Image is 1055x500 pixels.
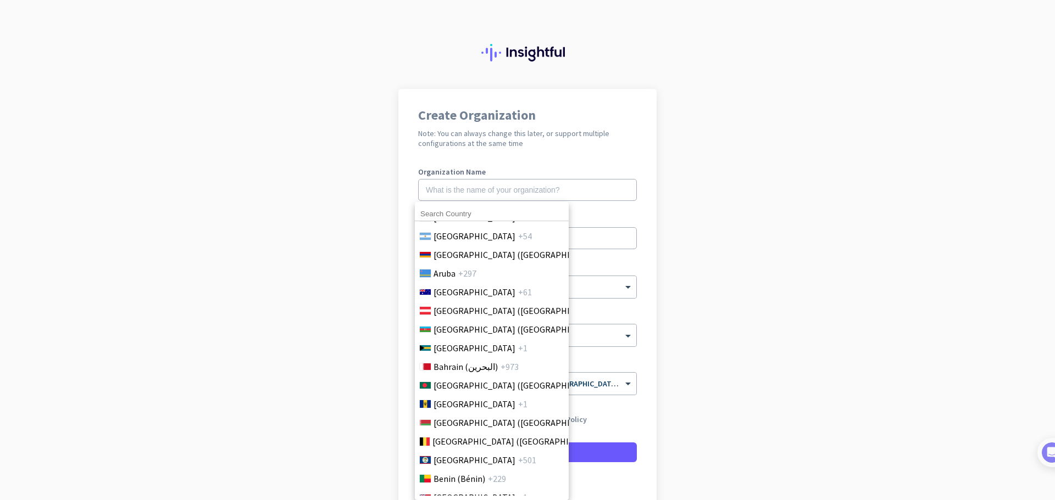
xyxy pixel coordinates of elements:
span: Bahrain (‫البحرين‬‎) [434,360,498,373]
span: [GEOGRAPHIC_DATA] [434,285,515,299]
span: Benin (Bénin) [434,472,485,485]
input: Search Country [415,207,569,221]
span: +229 [488,472,506,485]
span: +501 [518,453,536,467]
span: +297 [458,267,476,280]
span: Aruba [434,267,456,280]
span: [GEOGRAPHIC_DATA] ([GEOGRAPHIC_DATA]) [434,248,605,261]
span: [GEOGRAPHIC_DATA] ([GEOGRAPHIC_DATA]) [434,323,605,336]
span: [GEOGRAPHIC_DATA] ([GEOGRAPHIC_DATA]) [434,379,605,392]
span: [GEOGRAPHIC_DATA] [434,341,515,355]
span: [GEOGRAPHIC_DATA] ([GEOGRAPHIC_DATA]) [434,304,605,317]
span: +1 [518,341,527,355]
span: [GEOGRAPHIC_DATA] ([GEOGRAPHIC_DATA]) [434,416,605,429]
span: +54 [518,229,532,243]
span: [GEOGRAPHIC_DATA] [434,453,515,467]
span: +1 [518,397,527,411]
span: +61 [518,285,532,299]
span: +973 [501,360,519,373]
span: [GEOGRAPHIC_DATA] ([GEOGRAPHIC_DATA]) [432,435,604,448]
span: [GEOGRAPHIC_DATA] [434,229,515,243]
span: [GEOGRAPHIC_DATA] [434,397,515,411]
